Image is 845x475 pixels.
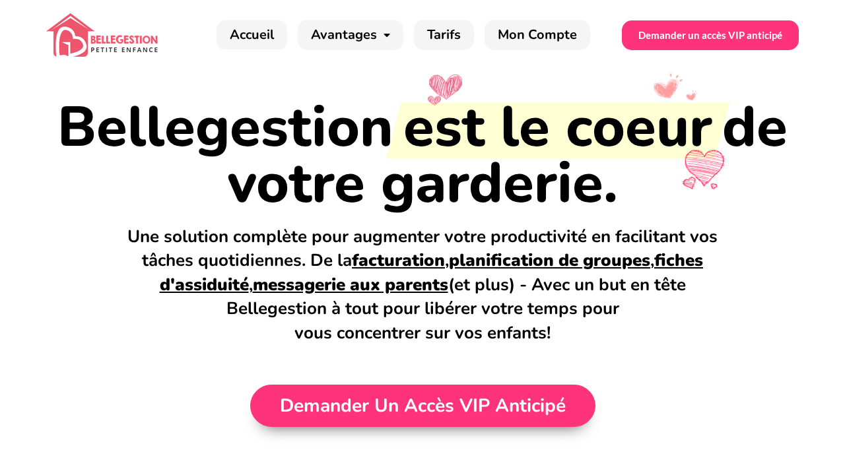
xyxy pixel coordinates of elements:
span: facturation [352,249,445,272]
a: Tarifs [414,20,474,50]
img: bellegestion_heart1 [428,96,441,106]
span: planification de groupes [449,249,650,272]
span: messagerie aux parents [253,273,448,296]
img: bellegestion_heart3 [652,73,685,98]
img: bellegestion_heart2 [677,150,729,189]
img: bellegestion_heart3 [685,90,698,100]
img: bellegestion_heart1 [429,75,462,100]
h3: Une solution complète pour augmenter votre productivité en facilitant vos tâches quotidiennes. De... [125,225,720,345]
span: Demander un accès VIP anticipé [280,396,566,415]
a: Accueil [217,20,287,50]
a: Demander un accès VIP anticipé [622,20,799,50]
a: Demander un accès VIP anticipé [264,389,582,423]
span: est le coeur [393,100,722,156]
a: Avantages [298,20,403,50]
span: fiches d'assiduité [160,249,704,296]
a: Mon Compte [485,20,590,50]
h1: Bellegestion de votre garderie. [33,100,812,212]
span: Demander un accès VIP anticipé [638,30,782,40]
